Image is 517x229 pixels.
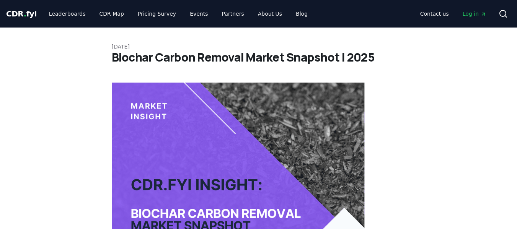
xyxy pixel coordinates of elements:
[112,50,406,64] h1: Biochar Carbon Removal Market Snapshot | 2025
[132,7,182,21] a: Pricing Survey
[463,10,486,18] span: Log in
[112,43,406,50] p: [DATE]
[414,7,493,21] nav: Main
[252,7,288,21] a: About Us
[290,7,314,21] a: Blog
[93,7,130,21] a: CDR Map
[457,7,493,21] a: Log in
[43,7,92,21] a: Leaderboards
[6,9,37,18] span: CDR fyi
[24,9,26,18] span: .
[6,8,37,19] a: CDR.fyi
[184,7,214,21] a: Events
[414,7,455,21] a: Contact us
[43,7,314,21] nav: Main
[216,7,250,21] a: Partners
